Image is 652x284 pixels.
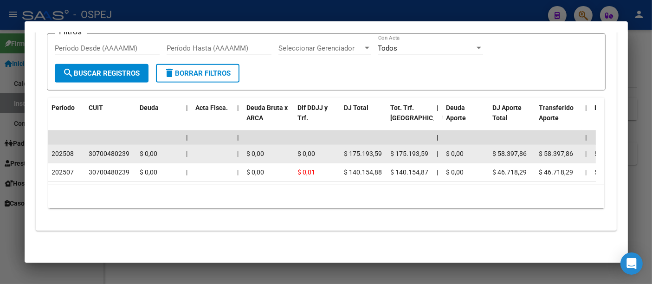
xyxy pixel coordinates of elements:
[344,150,382,157] span: $ 175.193,59
[298,150,316,157] span: $ 0,00
[586,134,587,141] span: |
[63,67,74,78] mat-icon: search
[586,168,587,176] span: |
[187,168,188,176] span: |
[493,104,522,122] span: DJ Aporte Total
[238,134,239,141] span: |
[586,104,587,111] span: |
[387,98,433,139] datatable-header-cell: Tot. Trf. Bruto
[620,252,643,275] div: Open Intercom Messenger
[391,168,429,176] span: $ 140.154,87
[595,150,613,157] span: $ 0,00
[140,104,159,111] span: Deuda
[489,98,536,139] datatable-header-cell: DJ Aporte Total
[446,150,464,157] span: $ 0,00
[196,104,228,111] span: Acta Fisca.
[183,98,192,139] datatable-header-cell: |
[89,148,130,159] div: 30700480239
[539,150,574,157] span: $ 58.397,86
[55,64,148,83] button: Buscar Registros
[443,98,489,139] datatable-header-cell: Deuda Aporte
[591,98,638,139] datatable-header-cell: Deuda Contr.
[234,98,243,139] datatable-header-cell: |
[52,168,74,176] span: 202507
[136,98,183,139] datatable-header-cell: Deuda
[391,104,454,122] span: Tot. Trf. [GEOGRAPHIC_DATA]
[63,69,140,77] span: Buscar Registros
[89,104,103,111] span: CUIT
[48,98,85,139] datatable-header-cell: Período
[247,104,288,122] span: Deuda Bruta x ARCA
[595,104,633,111] span: Deuda Contr.
[52,104,75,111] span: Período
[536,98,582,139] datatable-header-cell: Transferido Aporte
[344,104,369,111] span: DJ Total
[446,104,466,122] span: Deuda Aporte
[539,168,574,176] span: $ 46.718,29
[378,44,398,52] span: Todos
[187,134,188,141] span: |
[294,98,341,139] datatable-header-cell: Dif DDJJ y Trf.
[437,168,439,176] span: |
[298,104,328,122] span: Dif DDJJ y Trf.
[344,168,382,176] span: $ 140.154,88
[187,150,188,157] span: |
[247,150,265,157] span: $ 0,00
[85,98,136,139] datatable-header-cell: CUIT
[238,104,239,111] span: |
[238,150,239,157] span: |
[238,168,239,176] span: |
[341,98,387,139] datatable-header-cell: DJ Total
[89,167,130,178] div: 30700480239
[164,69,231,77] span: Borrar Filtros
[493,168,527,176] span: $ 46.718,29
[52,150,74,157] span: 202508
[539,104,574,122] span: Transferido Aporte
[437,150,439,157] span: |
[140,150,158,157] span: $ 0,00
[437,104,439,111] span: |
[391,150,429,157] span: $ 175.193,59
[247,168,265,176] span: $ 0,00
[164,67,175,78] mat-icon: delete
[595,168,613,176] span: $ 0,00
[446,168,464,176] span: $ 0,00
[437,134,439,141] span: |
[140,168,158,176] span: $ 0,00
[278,44,363,52] span: Seleccionar Gerenciador
[187,104,188,111] span: |
[586,150,587,157] span: |
[582,98,591,139] datatable-header-cell: |
[493,150,527,157] span: $ 58.397,86
[192,98,234,139] datatable-header-cell: Acta Fisca.
[243,98,294,139] datatable-header-cell: Deuda Bruta x ARCA
[298,168,316,176] span: $ 0,01
[433,98,443,139] datatable-header-cell: |
[156,64,239,83] button: Borrar Filtros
